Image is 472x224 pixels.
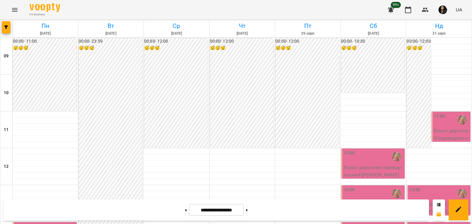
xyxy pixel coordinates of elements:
[210,45,274,52] h6: 😴😴😴
[29,3,60,12] img: Voopty Logo
[458,115,467,125] img: Маргарита [вокал]
[407,38,431,45] h6: 00:00 - 12:00
[341,38,405,45] h6: 00:00 - 10:30
[4,163,9,170] h6: 12
[14,31,77,37] h6: [DATE]
[14,21,77,31] h6: Пн
[276,21,340,31] h6: Пт
[79,45,143,52] h6: 😴😴😴
[453,4,465,15] button: UA
[344,164,404,178] p: Вокал дорослий індивідуальний - [PERSON_NAME]
[275,45,339,52] h6: 😴😴😴
[4,90,9,96] h6: 10
[210,31,274,37] h6: [DATE]
[7,2,22,17] button: Menu
[13,45,77,52] h6: 😴😴😴
[210,38,274,45] h6: 00:00 - 12:00
[434,127,469,156] p: Вокал дорослий індивідуальний - [PERSON_NAME]
[439,6,447,14] img: 0e55e402c6d6ea647f310bbb168974a3.jpg
[458,189,467,198] img: Маргарита [вокал]
[13,38,77,45] h6: 00:00 - 11:00
[4,53,9,60] h6: 09
[434,113,445,120] label: 11:00
[275,38,339,45] h6: 00:00 - 12:00
[407,31,471,37] h6: 31 серп
[276,31,340,37] h6: 29 серп
[145,21,208,31] h6: Ср
[79,38,143,45] h6: 00:00 - 23:59
[344,187,355,193] label: 13:00
[407,45,431,52] h6: 😴😴😴
[29,13,60,17] span: For Business
[456,6,462,13] span: UA
[342,21,405,31] h6: Сб
[407,21,471,31] h6: Нд
[344,150,355,156] label: 12:00
[145,31,208,37] h6: [DATE]
[144,38,208,45] h6: 00:00 - 12:00
[144,45,208,52] h6: 😴😴😴
[210,21,274,31] h6: Чт
[391,2,401,8] span: 99+
[341,45,405,52] h6: 😴😴😴
[342,31,405,37] h6: [DATE]
[79,31,143,37] h6: [DATE]
[4,126,9,133] h6: 11
[79,21,143,31] h6: Вт
[392,189,401,198] img: Маргарита [вокал]
[409,187,420,193] label: 13:00
[392,152,401,161] img: Маргарита [вокал]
